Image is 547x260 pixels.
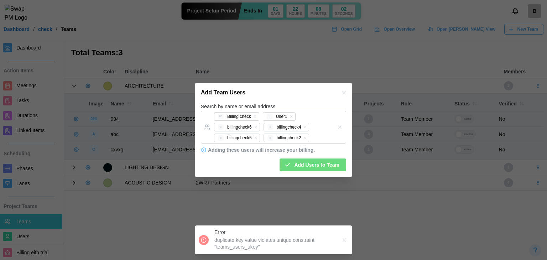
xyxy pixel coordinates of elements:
[294,159,339,171] span: Add Users to Team
[201,103,275,111] label: Search by name or email address
[277,135,301,141] div: billingcheck2
[276,113,287,120] div: User1
[267,124,273,130] div: B
[277,124,301,131] div: billingcheck4
[227,124,252,131] div: billingcheck6
[218,114,224,119] div: BC
[267,135,273,141] div: B
[227,113,251,120] div: Billing check
[227,135,252,141] div: billingcheck5
[218,124,224,130] div: B
[267,114,272,119] div: U
[201,90,245,95] h2: Add Team Users
[280,158,346,171] button: Add Users to Team
[214,229,337,236] div: Error
[208,147,315,153] div: Adding these users will increase your billing.
[214,237,337,251] div: duplicate key value violates unique constraint "teams_users_ukey"
[218,135,224,141] div: B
